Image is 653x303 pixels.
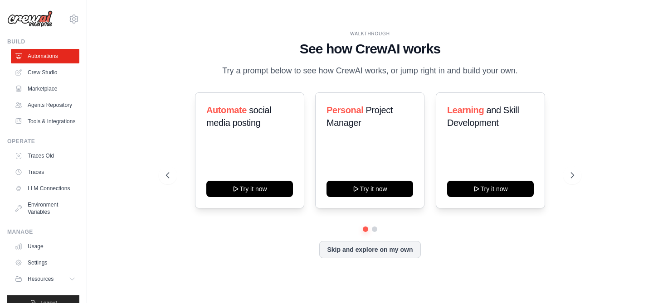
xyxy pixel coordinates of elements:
[11,165,79,179] a: Traces
[11,239,79,254] a: Usage
[11,255,79,270] a: Settings
[28,275,54,283] span: Resources
[7,10,53,28] img: Logo
[326,105,393,128] span: Project Manager
[11,114,79,129] a: Tools & Integrations
[326,181,413,197] button: Try it now
[166,30,574,37] div: WALKTHROUGH
[11,49,79,63] a: Automations
[206,181,293,197] button: Try it now
[218,64,522,77] p: Try a prompt below to see how CrewAI works, or jump right in and build your own.
[11,181,79,196] a: LLM Connections
[206,105,271,128] span: social media posting
[7,228,79,236] div: Manage
[11,82,79,96] a: Marketplace
[11,272,79,286] button: Resources
[326,105,363,115] span: Personal
[447,181,534,197] button: Try it now
[11,197,79,219] a: Environment Variables
[7,38,79,45] div: Build
[7,138,79,145] div: Operate
[11,149,79,163] a: Traces Old
[11,65,79,80] a: Crew Studio
[206,105,247,115] span: Automate
[447,105,519,128] span: and Skill Development
[319,241,420,258] button: Skip and explore on my own
[166,41,574,57] h1: See how CrewAI works
[447,105,484,115] span: Learning
[11,98,79,112] a: Agents Repository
